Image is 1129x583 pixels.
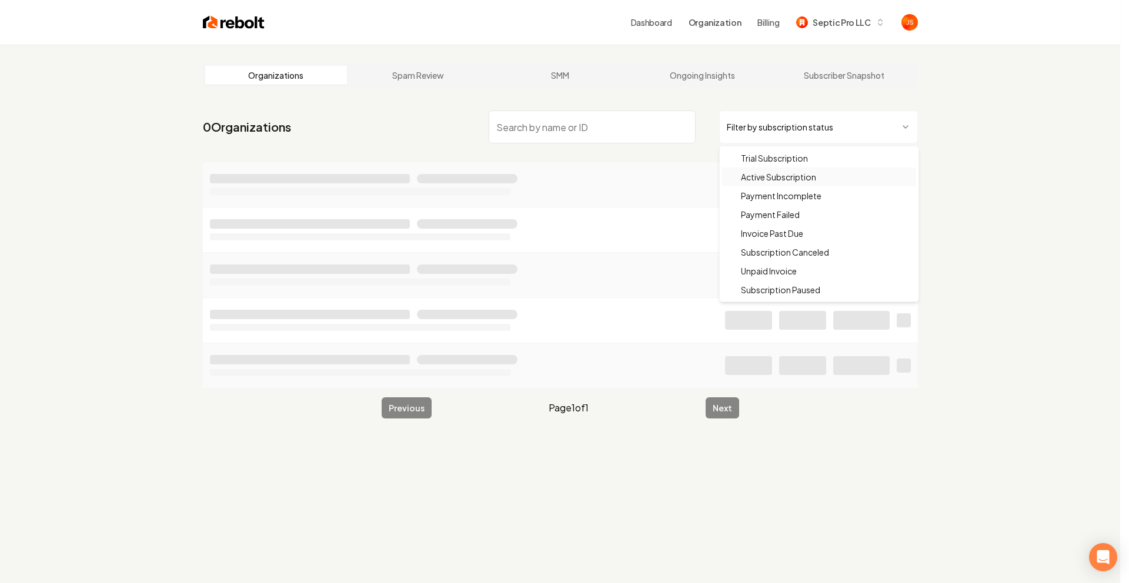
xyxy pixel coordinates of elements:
span: Payment Failed [741,209,800,220]
span: Payment Incomplete [741,190,821,202]
span: Active Subscription [741,171,816,183]
span: Invoice Past Due [741,227,803,239]
span: Unpaid Invoice [741,265,797,277]
span: Trial Subscription [741,152,808,164]
span: Subscription Paused [741,284,820,296]
span: Subscription Canceled [741,246,829,258]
